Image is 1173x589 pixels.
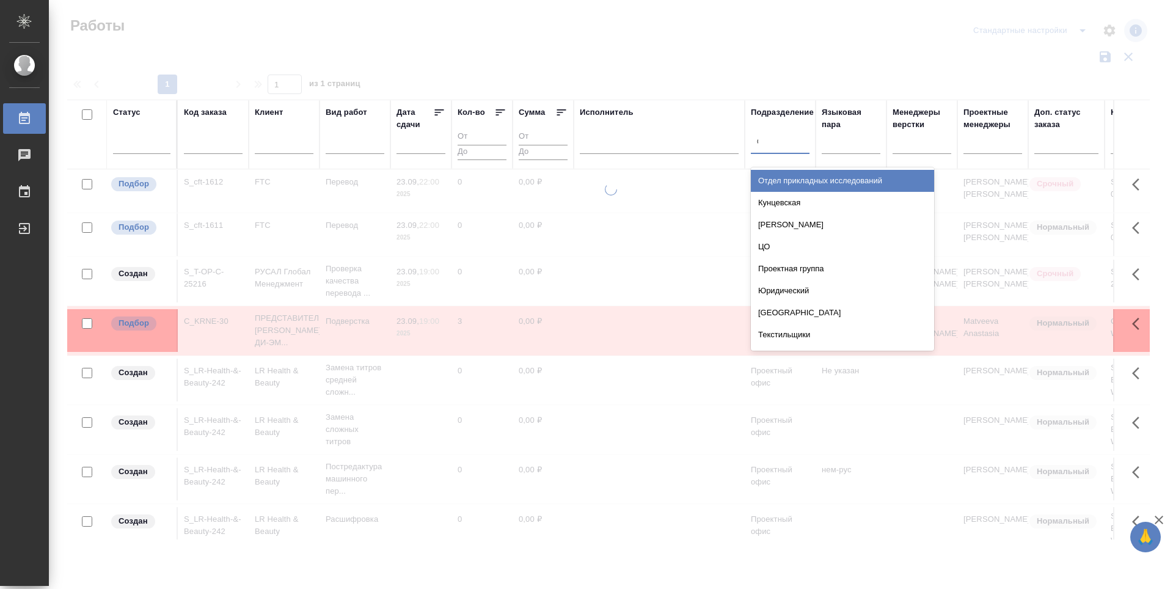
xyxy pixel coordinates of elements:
[519,145,568,160] input: До
[751,214,934,236] div: [PERSON_NAME]
[119,317,149,329] p: Подбор
[119,268,148,280] p: Создан
[1135,524,1156,550] span: 🙏
[119,416,148,428] p: Создан
[110,266,170,282] div: Заказ еще не согласован с клиентом, искать исполнителей рано
[1125,507,1154,536] button: Здесь прячутся важные кнопки
[326,106,367,119] div: Вид работ
[113,106,141,119] div: Статус
[1125,170,1154,199] button: Здесь прячутся важные кнопки
[119,466,148,478] p: Создан
[119,367,148,379] p: Создан
[1125,458,1154,487] button: Здесь прячутся важные кнопки
[751,236,934,258] div: ЦО
[751,346,934,368] div: Островная
[119,178,149,190] p: Подбор
[1111,106,1158,119] div: Код работы
[184,106,227,119] div: Код заказа
[580,106,634,119] div: Исполнитель
[255,106,283,119] div: Клиент
[458,130,506,145] input: От
[751,302,934,324] div: [GEOGRAPHIC_DATA]
[110,365,170,381] div: Заказ еще не согласован с клиентом, искать исполнителей рано
[751,324,934,346] div: Текстильщики
[963,106,1022,131] div: Проектные менеджеры
[822,106,880,131] div: Языковая пара
[751,170,934,192] div: Отдел прикладных исследований
[1125,213,1154,243] button: Здесь прячутся важные кнопки
[119,221,149,233] p: Подбор
[751,192,934,214] div: Кунцевская
[1125,408,1154,437] button: Здесь прячутся важные кнопки
[110,464,170,480] div: Заказ еще не согласован с клиентом, искать исполнителей рано
[1130,522,1161,552] button: 🙏
[1125,309,1154,338] button: Здесь прячутся важные кнопки
[110,414,170,431] div: Заказ еще не согласован с клиентом, искать исполнителей рано
[1125,260,1154,289] button: Здесь прячутся важные кнопки
[751,106,814,119] div: Подразделение
[119,515,148,527] p: Создан
[396,106,433,131] div: Дата сдачи
[110,176,170,192] div: Можно подбирать исполнителей
[893,106,951,131] div: Менеджеры верстки
[110,513,170,530] div: Заказ еще не согласован с клиентом, искать исполнителей рано
[751,258,934,280] div: Проектная группа
[519,130,568,145] input: От
[110,315,170,332] div: Можно подбирать исполнителей
[458,106,485,119] div: Кол-во
[519,106,545,119] div: Сумма
[110,219,170,236] div: Можно подбирать исполнителей
[751,280,934,302] div: Юридический
[1034,106,1098,131] div: Доп. статус заказа
[458,145,506,160] input: До
[1125,359,1154,388] button: Здесь прячутся важные кнопки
